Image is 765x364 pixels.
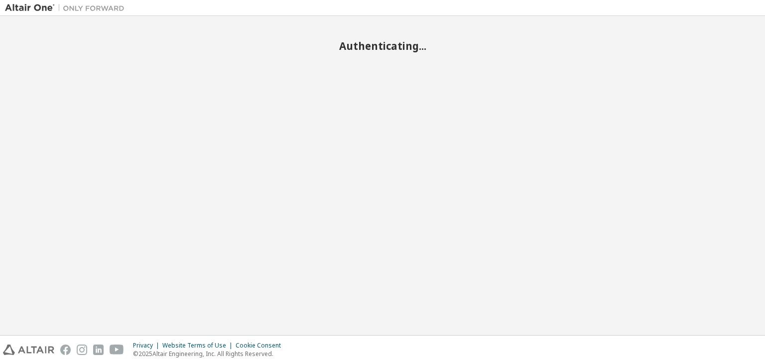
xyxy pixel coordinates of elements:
[110,345,124,355] img: youtube.svg
[60,345,71,355] img: facebook.svg
[77,345,87,355] img: instagram.svg
[93,345,104,355] img: linkedin.svg
[133,350,287,358] p: © 2025 Altair Engineering, Inc. All Rights Reserved.
[3,345,54,355] img: altair_logo.svg
[236,342,287,350] div: Cookie Consent
[162,342,236,350] div: Website Terms of Use
[5,3,129,13] img: Altair One
[133,342,162,350] div: Privacy
[5,39,760,52] h2: Authenticating...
